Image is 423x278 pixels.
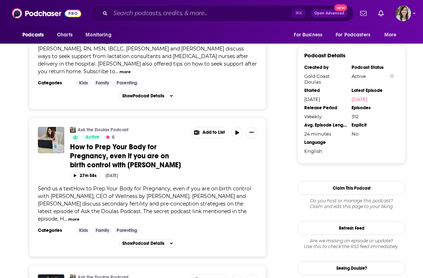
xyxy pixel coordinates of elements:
[395,5,411,21] button: Show profile menu
[297,198,406,209] div: Claim and edit this page to your liking.
[115,68,118,75] span: ...
[292,9,305,18] span: ⌘ K
[202,130,225,135] span: Add to List
[104,134,117,140] button: 5
[93,80,112,86] a: Family
[70,142,185,169] a: How to Prep Your Body for Pregnancy, even if you are on birth control with [PERSON_NAME]
[304,140,347,145] div: Language
[352,114,394,119] div: 312
[395,5,411,21] img: User Profile
[52,28,77,42] a: Charts
[57,30,73,40] span: Charts
[38,228,70,233] h3: Categories
[70,172,100,179] button: 27m 58s
[122,241,164,246] span: Show Podcast Details
[114,228,140,233] a: Parenting
[304,122,347,128] div: Avg. Episode Length
[304,52,345,59] h3: Podcast Details
[304,96,347,102] div: [DATE]
[191,127,228,138] button: Show More Button
[38,127,64,153] img: How to Prep Your Body for Pregnancy, even if you are on birth control with Vanda Aubrey
[38,38,257,75] span: Send us a textBreastfeeding Support Immediately After Delivery with [PERSON_NAME], RN, MSN, IBCLC...
[22,30,44,40] span: Podcasts
[76,80,91,86] a: Kids
[297,261,406,275] a: Seeing Double?
[336,30,370,40] span: For Podcasters
[390,74,394,79] button: Show Info
[334,4,347,11] span: New
[64,216,67,222] span: ...
[304,65,347,70] div: Created by
[297,181,406,195] button: Claim This Podcast
[304,114,347,119] div: Weekly
[17,28,53,42] button: open menu
[375,7,387,19] a: Show notifications dropdown
[314,12,344,15] span: Open Advanced
[119,92,176,100] button: ShowPodcast Details
[246,127,257,138] button: Show More Button
[12,6,81,20] img: Podchaser - Follow, Share and Rate Podcasts
[357,7,370,19] a: Show notifications dropdown
[304,148,347,154] div: English
[80,28,121,42] button: open menu
[76,228,91,233] a: Kids
[289,28,331,42] button: open menu
[86,30,111,40] span: Monitoring
[379,28,406,42] button: open menu
[38,80,70,86] h3: Categories
[304,131,347,137] div: 24 minutes
[352,122,394,128] div: Explicit
[122,93,164,98] span: Show Podcast Details
[110,8,292,19] input: Search podcasts, credits, & more...
[93,228,112,233] a: Family
[119,239,176,248] button: ShowPodcast Details
[297,198,406,204] span: Do you host or manage this podcast?
[68,216,79,222] button: more
[91,5,354,22] div: Search podcasts, credits, & more...
[294,30,322,40] span: For Business
[311,9,348,18] button: Open AdvancedNew
[352,73,394,79] div: Active
[395,5,411,21] span: Logged in as devinandrade
[297,221,406,235] button: Refresh Feed
[78,127,128,133] a: Ask the Doulas Podcast
[105,173,118,178] div: [DATE]
[119,69,131,75] button: more
[352,105,394,111] div: Episodes
[70,142,181,169] span: How to Prep Your Body for Pregnancy, even if you are on birth control with [PERSON_NAME]
[304,88,347,93] div: Started
[86,134,99,141] span: Active
[352,96,394,102] a: [DATE]
[297,238,406,250] div: Are we missing an episode or update? Use this to check the RSS feed immediately.
[83,134,102,140] a: Active
[352,131,394,137] div: No
[304,73,347,85] div: Gold Coast Doulas
[304,105,347,111] div: Release Period
[331,28,381,42] button: open menu
[70,127,76,133] img: Ask the Doulas Podcast
[352,65,394,70] div: Podcast Status
[114,80,140,86] a: Parenting
[352,88,394,93] div: Latest Episode
[38,185,251,222] span: Send us a textHow to Prep Your Body for Pregnancy, even if you are on birth control with [PERSON_...
[384,30,397,40] span: More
